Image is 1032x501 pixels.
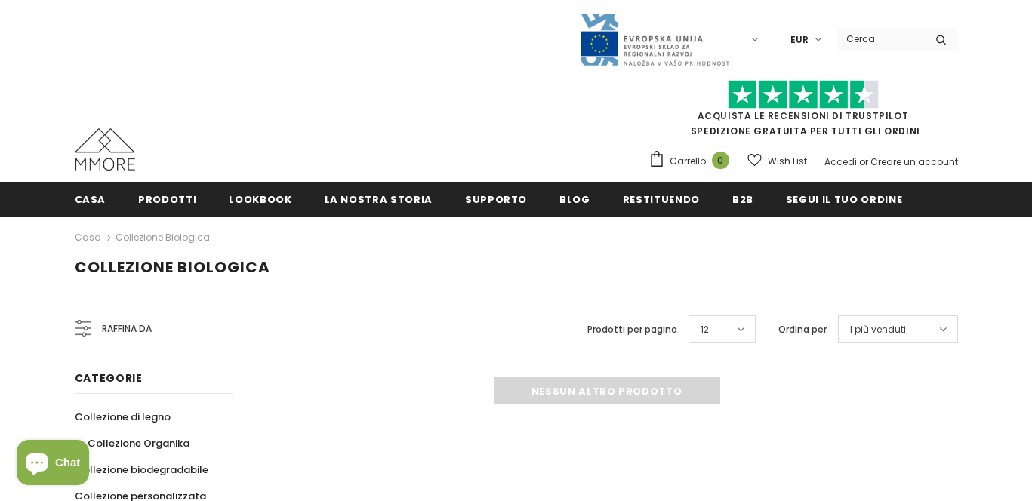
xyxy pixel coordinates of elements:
a: Casa [75,182,106,216]
a: Collezione biodegradabile [75,456,208,483]
img: Fidati di Pilot Stars [728,80,879,109]
a: Casa [75,229,101,247]
a: Lookbook [229,182,291,216]
span: B2B [732,192,753,207]
span: Collezione biologica [75,257,270,278]
span: SPEDIZIONE GRATUITA PER TUTTI GLI ORDINI [648,87,958,137]
a: La nostra storia [325,182,433,216]
a: Acquista le recensioni di TrustPilot [698,109,909,122]
input: Search Site [837,28,924,50]
label: Ordina per [778,322,827,337]
span: Restituendo [623,192,700,207]
span: 0 [712,152,729,169]
span: Prodotti [138,192,196,207]
span: Segui il tuo ordine [786,192,902,207]
a: Accedi [824,155,857,168]
span: 12 [701,322,709,337]
span: Carrello [670,154,706,169]
span: Blog [559,192,590,207]
a: Restituendo [623,182,700,216]
span: La nostra storia [325,192,433,207]
a: Wish List [747,148,807,174]
a: Segui il tuo ordine [786,182,902,216]
span: Casa [75,192,106,207]
span: Wish List [768,154,807,169]
img: Javni Razpis [579,12,730,67]
span: Collezione Organika [88,436,189,450]
span: supporto [465,192,527,207]
a: Blog [559,182,590,216]
a: Carrello 0 [648,150,737,173]
a: Javni Razpis [579,32,730,45]
span: Categorie [75,370,143,386]
a: Creare un account [870,155,958,168]
span: EUR [790,32,809,48]
a: supporto [465,182,527,216]
span: Collezione di legno [75,410,171,424]
span: Collezione biodegradabile [75,463,208,477]
span: or [859,155,868,168]
a: Collezione Organika [75,430,189,456]
a: Prodotti [138,182,196,216]
inbox-online-store-chat: Shopify online store chat [12,440,94,489]
img: Casi MMORE [75,128,135,171]
a: Collezione di legno [75,404,171,430]
span: I più venduti [850,322,906,337]
span: Lookbook [229,192,291,207]
span: Raffina da [102,321,152,337]
a: B2B [732,182,753,216]
a: Collezione biologica [116,231,210,244]
label: Prodotti per pagina [587,322,677,337]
